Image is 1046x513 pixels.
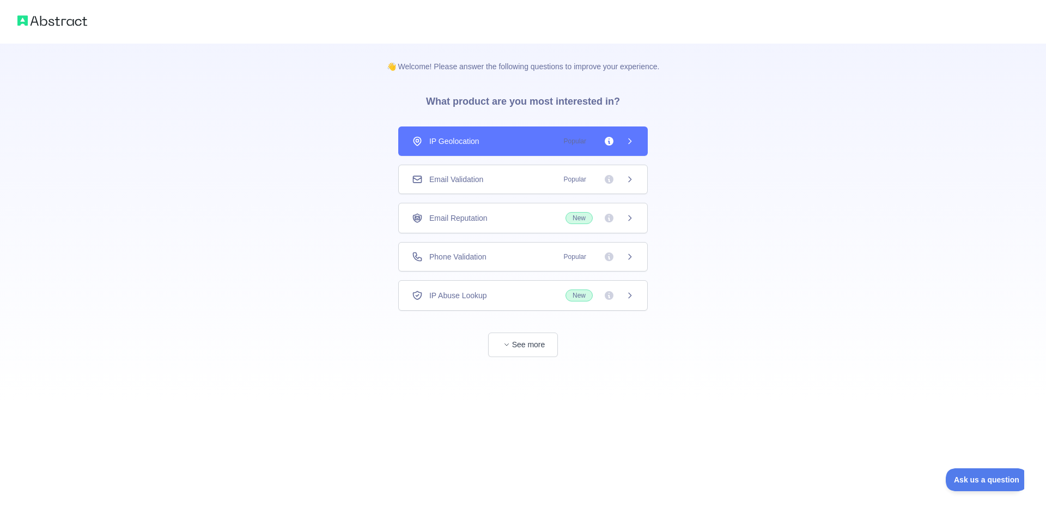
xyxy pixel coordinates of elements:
span: IP Abuse Lookup [429,290,487,301]
span: Popular [557,136,593,147]
iframe: Toggle Customer Support [946,468,1024,491]
span: Email Reputation [429,213,488,224]
span: New [565,212,593,224]
span: Popular [557,251,593,262]
img: Abstract logo [17,13,87,28]
span: New [565,289,593,301]
span: Phone Validation [429,251,486,262]
button: See more [488,333,558,357]
h3: What product are you most interested in? [409,72,637,126]
span: IP Geolocation [429,136,479,147]
span: Email Validation [429,174,483,185]
span: Popular [557,174,593,185]
p: 👋 Welcome! Please answer the following questions to improve your experience. [369,44,677,72]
